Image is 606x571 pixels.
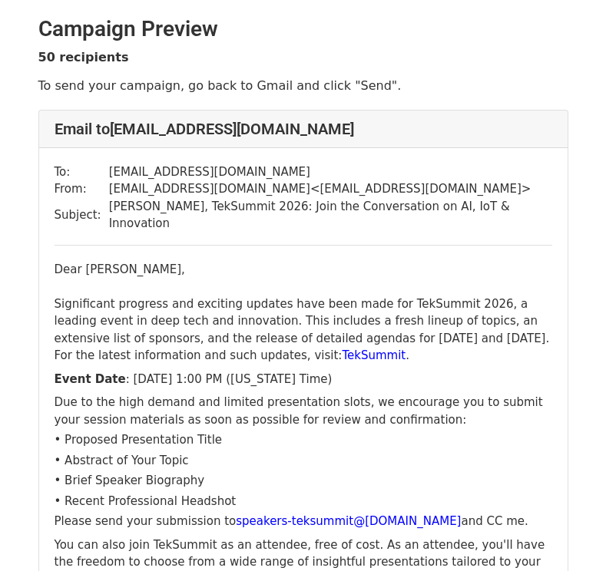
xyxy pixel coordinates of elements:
[55,513,552,530] div: Please send your submission to and CC me.
[55,295,552,365] div: Significant progress and exciting updates have been made for TekSummit 2026, a leading event in d...
[55,261,552,279] div: Dear [PERSON_NAME],
[55,372,126,386] strong: Event Date
[55,198,109,233] td: Subject:
[55,431,552,449] div: • Proposed Presentation Title
[236,514,461,528] a: speakers-teksummit@[DOMAIN_NAME]
[55,452,552,470] div: • Abstract of Your Topic
[109,180,552,198] td: [EMAIL_ADDRESS][DOMAIN_NAME] < [EMAIL_ADDRESS][DOMAIN_NAME] >
[38,16,568,42] h2: Campaign Preview
[109,198,552,233] td: [PERSON_NAME], TekSummit 2026: Join the Conversation on AI, IoT & Innovation
[38,78,568,94] p: To send your campaign, go back to Gmail and click "Send".
[342,348,406,362] a: TekSummit
[55,120,552,138] h4: Email to [EMAIL_ADDRESS][DOMAIN_NAME]
[55,371,552,388] div: : [DATE] 1:00 PM ([US_STATE] Time)
[55,180,109,198] td: From:
[55,394,552,428] div: Due to the high demand and limited presentation slots, we encourage you to submit your session ma...
[55,163,109,181] td: To:
[38,50,129,64] strong: 50 recipients
[55,472,552,490] div: • Brief Speaker Biography
[109,163,552,181] td: [EMAIL_ADDRESS][DOMAIN_NAME]
[55,493,552,510] div: • Recent Professional Headshot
